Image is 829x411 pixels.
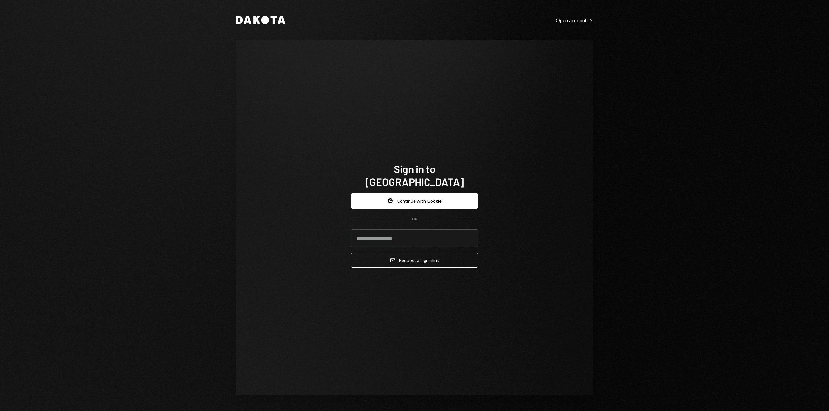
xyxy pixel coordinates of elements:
[556,16,593,24] a: Open account
[351,162,478,188] h1: Sign in to [GEOGRAPHIC_DATA]
[351,193,478,209] button: Continue with Google
[412,216,417,222] div: OR
[351,253,478,268] button: Request a signinlink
